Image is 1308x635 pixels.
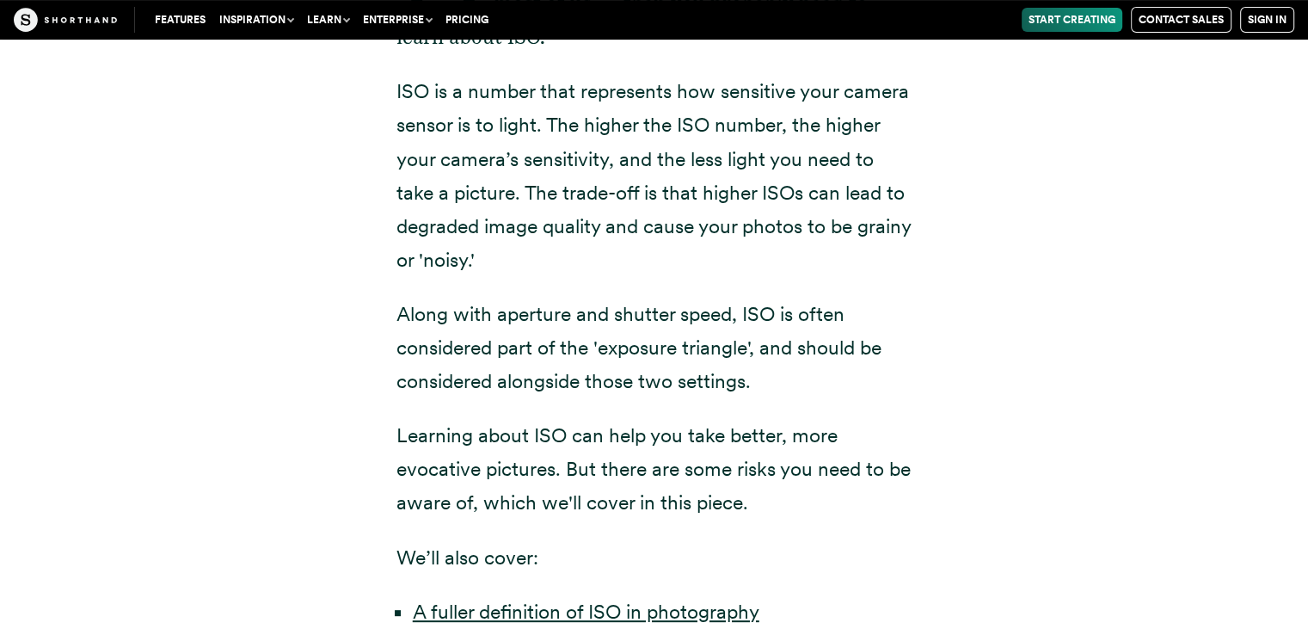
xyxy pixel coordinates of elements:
button: Inspiration [212,8,300,32]
p: Learning about ISO can help you take better, more evocative pictures. But there are some risks yo... [396,419,912,520]
a: Features [148,8,212,32]
p: ISO is a number that represents how sensitive your camera sensor is to light. The higher the ISO ... [396,75,912,277]
a: Pricing [439,8,495,32]
p: We’ll also cover: [396,541,912,575]
a: A fuller definition of ISO in photography [413,600,759,624]
button: Enterprise [356,8,439,32]
a: Start Creating [1022,8,1122,32]
a: Contact Sales [1131,7,1231,33]
button: Learn [300,8,356,32]
a: Sign in [1240,7,1294,33]
p: Along with aperture and shutter speed, ISO is often considered part of the 'exposure triangle', a... [396,298,912,398]
img: The Craft [14,8,117,32]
